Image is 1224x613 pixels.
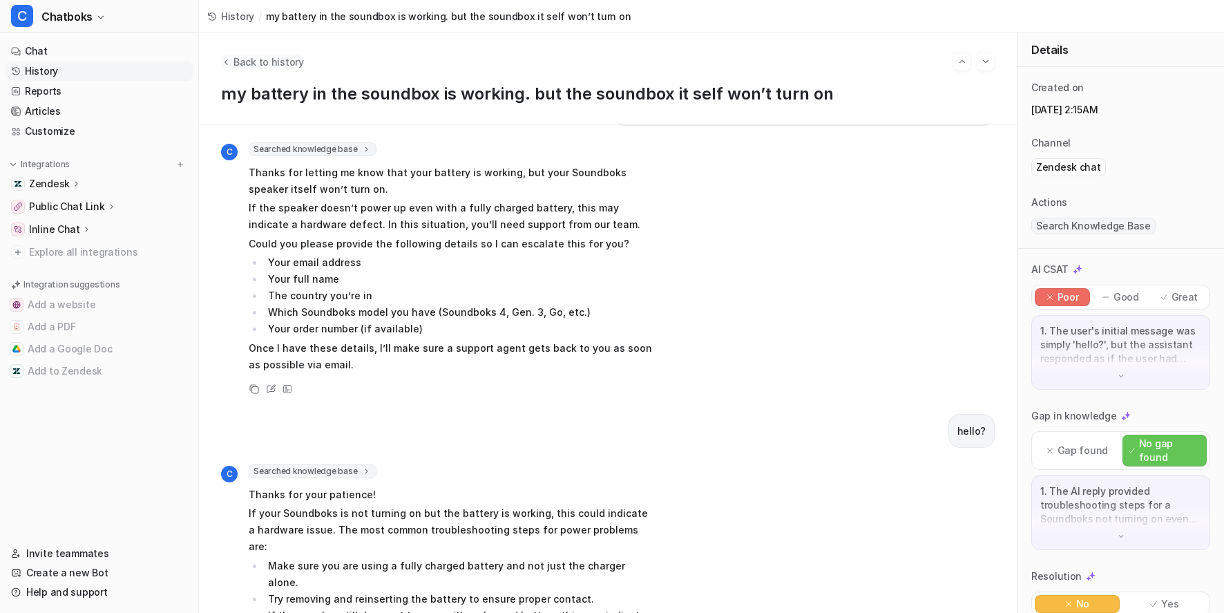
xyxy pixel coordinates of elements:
[6,102,193,121] a: Articles
[221,9,254,23] span: History
[6,563,193,583] a: Create a new Bot
[6,82,193,101] a: Reports
[249,200,653,233] p: If the speaker doesn’t power up even with a fully charged battery, this may indicate a hardware d...
[6,583,193,602] a: Help and support
[249,464,376,478] span: Searched knowledge base
[249,164,653,198] p: Thanks for letting me know that your battery is working, but your Soundboks speaker itself won’t ...
[953,53,971,70] button: Go to previous session
[6,62,193,81] a: History
[264,321,653,337] li: Your order number (if available)
[221,55,304,69] button: Back to history
[249,487,653,503] p: Thanks for your patience!
[1031,409,1117,423] p: Gap in knowledge
[1113,290,1139,304] p: Good
[1040,484,1201,526] p: 1. The AI reply provided troubleshooting steps for a Soundboks not turning on even though the bat...
[1031,218,1156,234] span: Search Knowledge Base
[1116,531,1126,541] img: down-arrow
[6,243,193,262] a: Explore all integrations
[1017,33,1224,67] div: Details
[266,9,631,23] span: my battery in the soundbox is working. but the soundbox it self won’t turn on
[249,340,653,373] p: Once I have these details, I’ll make sure a support agent gets back to you as soon as possible vi...
[6,41,193,61] a: Chat
[12,367,21,375] img: Add to Zendesk
[249,505,653,555] p: If your Soundboks is not turning on but the battery is working, this could indicate a hardware is...
[29,223,80,236] p: Inline Chat
[1116,371,1126,381] img: down-arrow
[1031,263,1069,276] p: AI CSAT
[258,9,262,23] span: /
[957,423,986,440] p: hello?
[981,55,991,68] img: Next session
[264,304,653,321] li: Which Soundboks model you have (Soundboks 4, Gen. 3, Go, etc.)
[14,225,22,234] img: Inline Chat
[264,591,653,607] li: Try removing and reinserting the battery to ensure proper contact.
[11,245,25,259] img: explore all integrations
[1172,290,1198,304] p: Great
[12,301,21,309] img: Add a website
[1031,81,1084,95] p: Created on
[29,241,187,263] span: Explore all integrations
[221,466,238,482] span: C
[12,323,21,331] img: Add a PDF
[977,53,995,70] button: Go to next session
[957,55,967,68] img: Previous session
[23,279,119,291] p: Integration suggestions
[264,271,653,287] li: Your full name
[6,158,74,171] button: Integrations
[264,254,653,271] li: Your email address
[264,287,653,304] li: The country you’re in
[175,160,185,169] img: menu_add.svg
[1139,437,1201,464] p: No gap found
[1031,196,1067,209] p: Actions
[14,202,22,211] img: Public Chat Link
[6,316,193,338] button: Add a PDFAdd a PDF
[41,7,93,26] span: Chatboks
[29,200,105,214] p: Public Chat Link
[221,144,238,160] span: C
[1031,136,1071,150] p: Channel
[1076,597,1089,611] p: No
[12,345,21,353] img: Add a Google Doc
[249,236,653,252] p: Could you please provide the following details so I can escalate this for you?
[1161,597,1178,611] p: Yes
[8,160,18,169] img: expand menu
[1031,103,1210,117] p: [DATE] 2:15AM
[29,177,70,191] p: Zendesk
[6,544,193,563] a: Invite teammates
[1058,444,1108,458] p: Gap found
[11,5,33,27] span: C
[1058,290,1079,304] p: Poor
[1040,324,1201,366] p: 1. The user's initial message was simply 'hello?', but the assistant responded as if the user had...
[1036,160,1101,174] p: Zendesk chat
[221,84,995,104] h1: my battery in the soundbox is working. but the soundbox it self won’t turn on
[264,558,653,591] li: Make sure you are using a fully charged battery and not just the charger alone.
[1031,569,1082,583] p: Resolution
[6,338,193,360] button: Add a Google DocAdd a Google Doc
[233,55,304,69] span: Back to history
[207,9,254,23] a: History
[6,122,193,141] a: Customize
[6,294,193,316] button: Add a websiteAdd a website
[21,159,70,170] p: Integrations
[6,360,193,382] button: Add to ZendeskAdd to Zendesk
[14,180,22,188] img: Zendesk
[249,142,376,156] span: Searched knowledge base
